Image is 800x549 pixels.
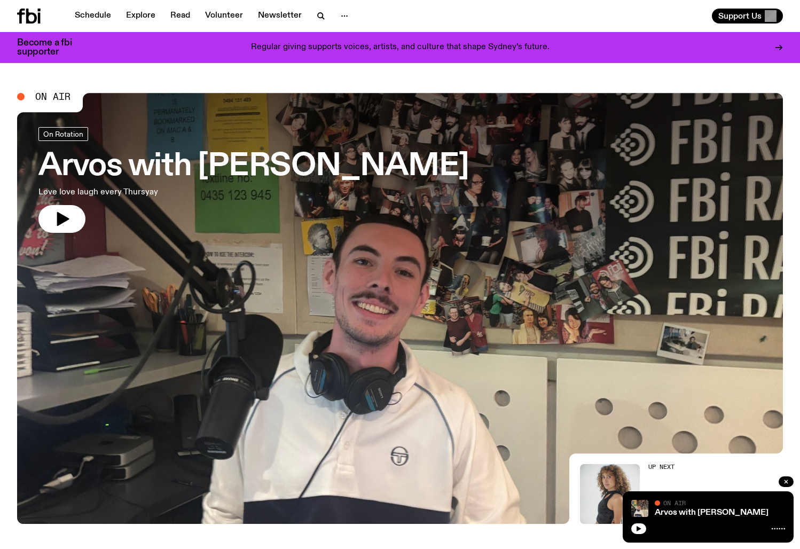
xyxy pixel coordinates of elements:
[38,127,469,233] a: Arvos with [PERSON_NAME]Love love laugh every Thursyay
[252,9,308,23] a: Newsletter
[580,464,640,524] img: Tangela looks past her left shoulder into the camera with an inquisitive look. She is wearing a s...
[712,9,783,23] button: Support Us
[120,9,162,23] a: Explore
[663,499,686,506] span: On Air
[718,11,762,21] span: Support Us
[164,9,197,23] a: Read
[43,130,83,138] span: On Rotation
[38,152,469,182] h3: Arvos with [PERSON_NAME]
[38,127,88,141] a: On Rotation
[17,38,85,57] h3: Become a fbi supporter
[68,9,117,23] a: Schedule
[35,92,70,101] span: On Air
[251,43,550,52] p: Regular giving supports voices, artists, and culture that shape Sydney’s future.
[199,9,249,23] a: Volunteer
[38,186,312,199] p: Love love laugh every Thursyay
[648,464,783,470] h2: Up Next
[655,508,768,517] a: Arvos with [PERSON_NAME]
